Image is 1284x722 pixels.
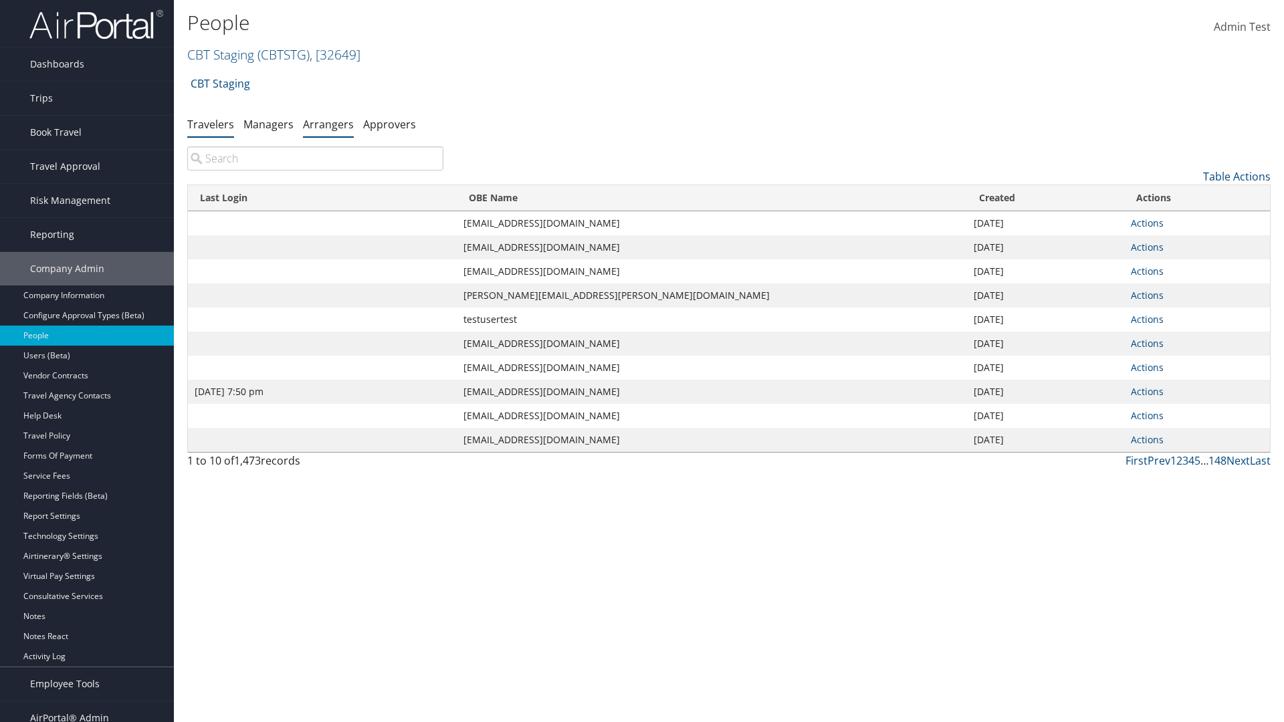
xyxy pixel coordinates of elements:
span: Trips [30,82,53,115]
span: … [1200,453,1208,468]
a: Actions [1131,433,1164,446]
a: Travelers [187,117,234,132]
span: Travel Approval [30,150,100,183]
a: Actions [1131,217,1164,229]
a: CBT Staging [187,45,360,64]
a: Arrangers [303,117,354,132]
a: 148 [1208,453,1226,468]
td: [PERSON_NAME][EMAIL_ADDRESS][PERSON_NAME][DOMAIN_NAME] [457,283,967,308]
td: [DATE] [967,380,1124,404]
span: Risk Management [30,184,110,217]
a: First [1126,453,1148,468]
a: Actions [1131,265,1164,277]
th: OBE Name: activate to sort column ascending [457,185,967,211]
a: Next [1226,453,1250,468]
a: Managers [243,117,294,132]
td: [EMAIL_ADDRESS][DOMAIN_NAME] [457,428,967,452]
td: [EMAIL_ADDRESS][DOMAIN_NAME] [457,380,967,404]
div: 1 to 10 of records [187,453,443,475]
td: [EMAIL_ADDRESS][DOMAIN_NAME] [457,404,967,428]
input: Search [187,146,443,170]
a: Actions [1131,337,1164,350]
a: 1 [1170,453,1176,468]
td: [EMAIL_ADDRESS][DOMAIN_NAME] [457,235,967,259]
span: , [ 32649 ] [310,45,360,64]
span: ( CBTSTG ) [257,45,310,64]
a: Table Actions [1203,169,1271,184]
td: [DATE] [967,308,1124,332]
a: Admin Test [1214,7,1271,48]
td: [EMAIL_ADDRESS][DOMAIN_NAME] [457,259,967,283]
span: Book Travel [30,116,82,149]
td: [DATE] [967,211,1124,235]
td: [DATE] [967,404,1124,428]
span: Dashboards [30,47,84,81]
h1: People [187,9,909,37]
td: [DATE] [967,332,1124,356]
td: [EMAIL_ADDRESS][DOMAIN_NAME] [457,356,967,380]
a: 5 [1194,453,1200,468]
a: Actions [1131,313,1164,326]
span: 1,473 [234,453,261,468]
a: Actions [1131,409,1164,422]
span: Employee Tools [30,667,100,701]
a: Actions [1131,241,1164,253]
span: Company Admin [30,252,104,285]
a: 3 [1182,453,1188,468]
td: [DATE] [967,428,1124,452]
span: Admin Test [1214,19,1271,34]
td: [DATE] [967,235,1124,259]
td: [EMAIL_ADDRESS][DOMAIN_NAME] [457,211,967,235]
span: Reporting [30,218,74,251]
a: 4 [1188,453,1194,468]
a: Last [1250,453,1271,468]
th: Actions [1124,185,1270,211]
td: [DATE] [967,356,1124,380]
a: Actions [1131,361,1164,374]
a: CBT Staging [191,70,250,97]
td: [DATE] 7:50 pm [188,380,457,404]
th: Created: activate to sort column ascending [967,185,1124,211]
td: [DATE] [967,283,1124,308]
th: Last Login: activate to sort column ascending [188,185,457,211]
img: airportal-logo.png [29,9,163,40]
td: [EMAIL_ADDRESS][DOMAIN_NAME] [457,332,967,356]
a: Actions [1131,385,1164,398]
a: Prev [1148,453,1170,468]
a: Approvers [363,117,416,132]
a: Actions [1131,289,1164,302]
a: 2 [1176,453,1182,468]
td: testusertest [457,308,967,332]
td: [DATE] [967,259,1124,283]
